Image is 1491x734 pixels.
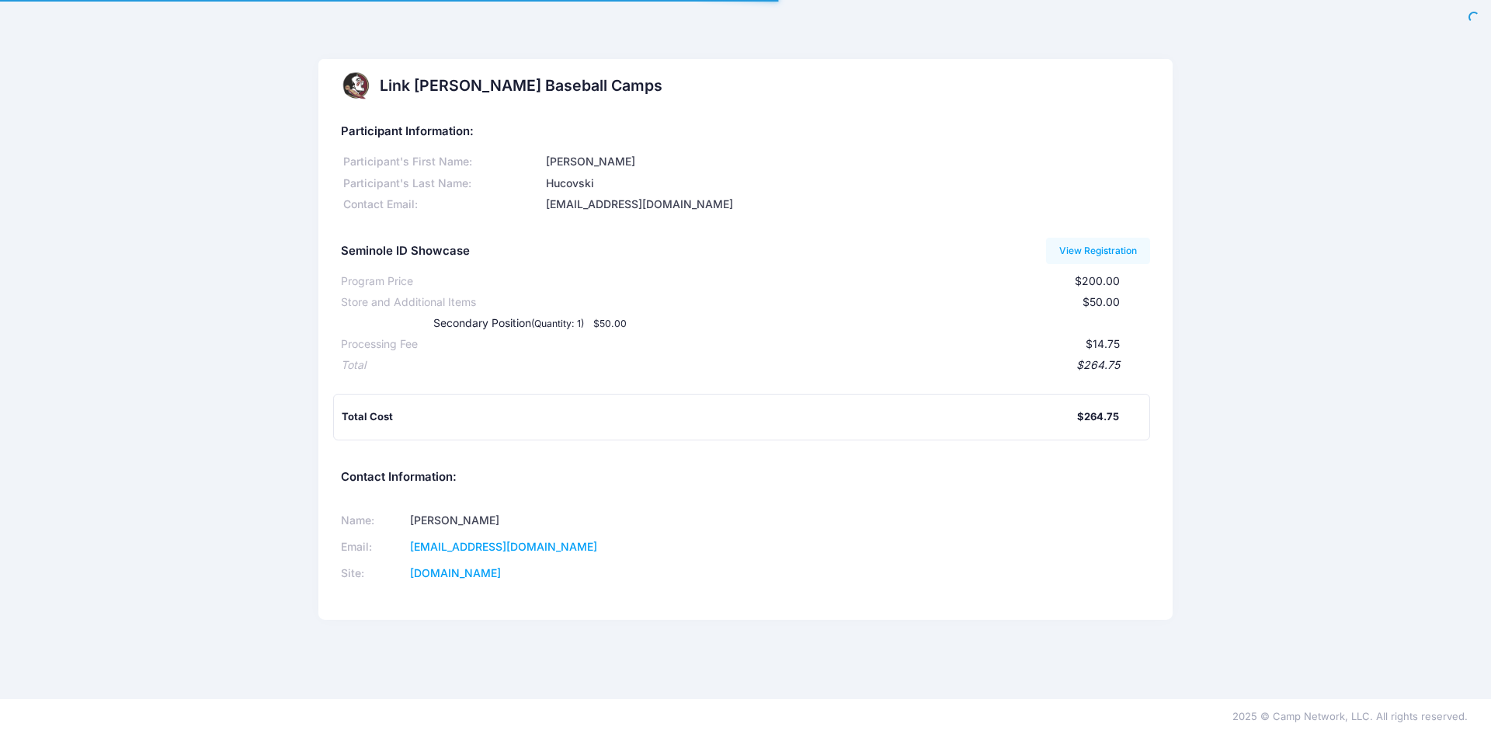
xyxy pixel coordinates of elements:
span: 2025 © Camp Network, LLC. All rights reserved. [1232,710,1468,722]
div: Hucovski [544,176,1151,192]
div: Contact Email: [341,197,544,213]
a: [EMAIL_ADDRESS][DOMAIN_NAME] [410,540,597,553]
td: Name: [341,508,405,534]
h5: Contact Information: [341,471,1150,485]
div: [EMAIL_ADDRESS][DOMAIN_NAME] [544,197,1151,213]
div: Store and Additional Items [341,294,476,311]
div: Total Cost [342,409,1077,425]
td: Site: [341,560,405,586]
h2: Link [PERSON_NAME] Baseball Camps [380,77,662,95]
h5: Seminole ID Showcase [341,245,470,259]
div: $14.75 [418,336,1120,353]
small: (Quantity: 1) [531,318,584,329]
div: Processing Fee [341,336,418,353]
div: Secondary Position [402,315,883,332]
a: [DOMAIN_NAME] [410,566,501,579]
td: Email: [341,534,405,560]
small: $50.00 [593,318,627,329]
div: Total [341,357,366,374]
div: Participant's Last Name: [341,176,544,192]
div: $50.00 [476,294,1120,311]
div: $264.75 [366,357,1120,374]
a: View Registration [1046,238,1151,264]
td: [PERSON_NAME] [405,508,726,534]
div: Participant's First Name: [341,154,544,170]
h5: Participant Information: [341,125,1150,139]
div: [PERSON_NAME] [544,154,1151,170]
div: $264.75 [1077,409,1119,425]
div: Program Price [341,273,413,290]
span: $200.00 [1075,274,1120,287]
